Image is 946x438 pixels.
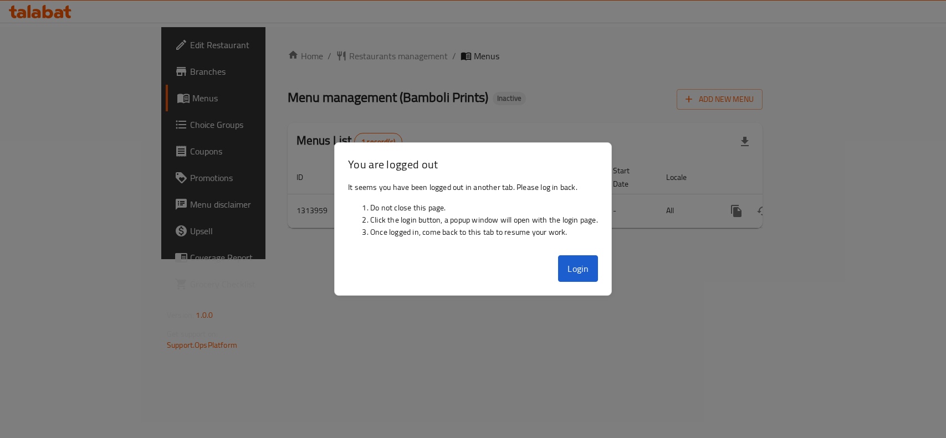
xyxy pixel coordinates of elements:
div: It seems you have been logged out in another tab. Please log in back. [335,177,611,251]
li: Click the login button, a popup window will open with the login page. [370,214,598,226]
button: Login [558,255,598,282]
li: Once logged in, come back to this tab to resume your work. [370,226,598,238]
li: Do not close this page. [370,202,598,214]
h3: You are logged out [348,156,598,172]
